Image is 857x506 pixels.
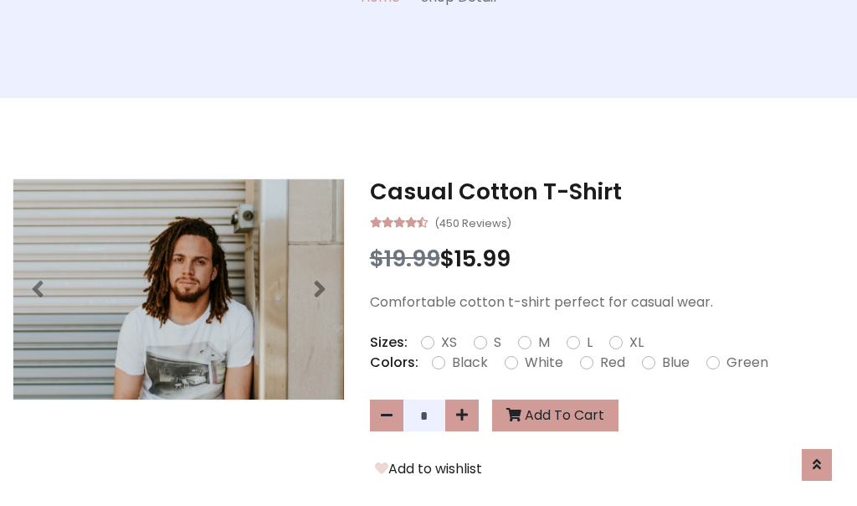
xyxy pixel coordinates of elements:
[452,353,488,373] label: Black
[370,458,487,480] button: Add to wishlist
[538,333,550,353] label: M
[726,353,768,373] label: Green
[492,400,618,431] button: Add To Cart
[13,179,344,400] img: Image
[494,333,501,353] label: S
[600,353,625,373] label: Red
[434,212,511,232] small: (450 Reviews)
[370,333,408,353] p: Sizes:
[370,353,418,373] p: Colors:
[370,243,440,274] span: $19.99
[525,353,563,373] label: White
[370,292,844,312] p: Comfortable cotton t-shirt perfect for casual wear.
[629,333,644,353] label: XL
[370,245,844,272] h3: $
[370,178,844,205] h3: Casual Cotton T-Shirt
[454,243,511,274] span: 15.99
[441,333,457,353] label: XS
[587,333,593,353] label: L
[662,353,690,373] label: Blue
